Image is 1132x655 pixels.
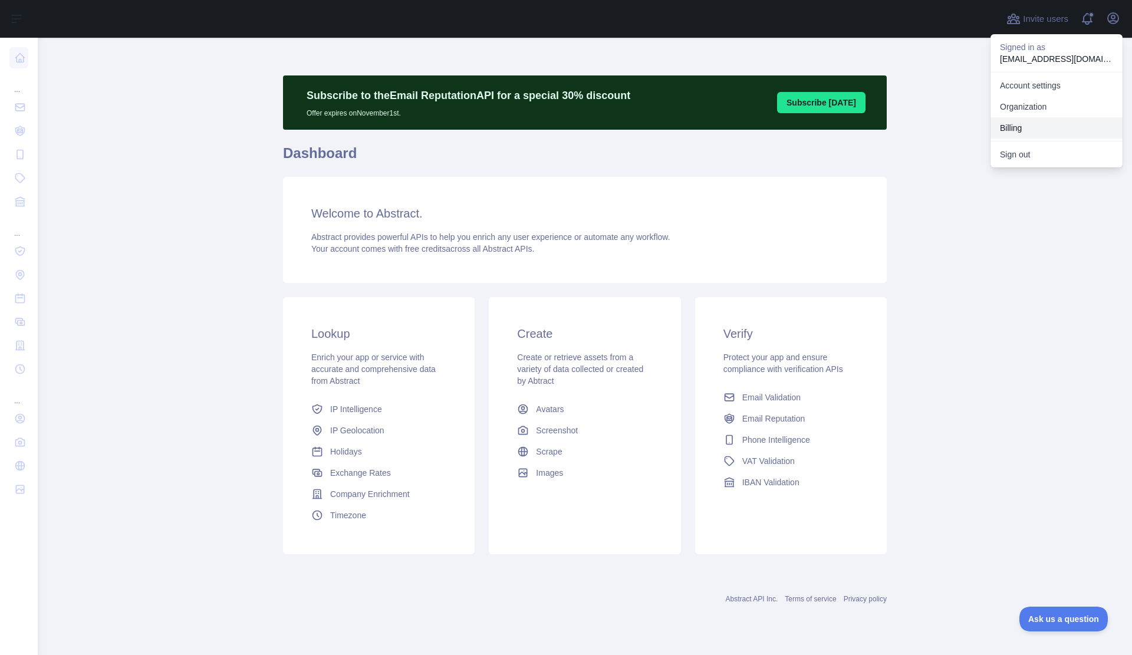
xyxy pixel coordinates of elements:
[330,467,391,479] span: Exchange Rates
[330,403,382,415] span: IP Intelligence
[311,353,436,386] span: Enrich your app or service with accurate and comprehensive data from Abstract
[330,424,384,436] span: IP Geolocation
[307,104,630,118] p: Offer expires on November 1st.
[1004,9,1071,28] button: Invite users
[742,476,799,488] span: IBAN Validation
[719,387,863,408] a: Email Validation
[512,462,657,483] a: Images
[1019,607,1108,631] iframe: Toggle Customer Support
[536,403,564,415] span: Avatars
[512,399,657,420] a: Avatars
[1000,41,1113,53] p: Signed in as
[405,244,446,254] span: free credits
[517,325,652,342] h3: Create
[536,424,578,436] span: Screenshot
[777,92,866,113] button: Subscribe [DATE]
[307,505,451,526] a: Timezone
[742,434,810,446] span: Phone Intelligence
[311,325,446,342] h3: Lookup
[719,408,863,429] a: Email Reputation
[990,117,1123,139] button: Billing
[990,144,1123,165] button: Sign out
[307,462,451,483] a: Exchange Rates
[1000,53,1113,65] p: [EMAIL_ADDRESS][DOMAIN_NAME]
[512,420,657,441] a: Screenshot
[283,144,887,172] h1: Dashboard
[742,391,801,403] span: Email Validation
[512,441,657,462] a: Scrape
[307,483,451,505] a: Company Enrichment
[785,595,836,603] a: Terms of service
[517,353,643,386] span: Create or retrieve assets from a variety of data collected or created by Abtract
[742,413,805,424] span: Email Reputation
[9,215,28,238] div: ...
[726,595,778,603] a: Abstract API Inc.
[723,353,843,374] span: Protect your app and ensure compliance with verification APIs
[330,488,410,500] span: Company Enrichment
[719,472,863,493] a: IBAN Validation
[844,595,887,603] a: Privacy policy
[311,205,858,222] h3: Welcome to Abstract.
[307,399,451,420] a: IP Intelligence
[307,87,630,104] p: Subscribe to the Email Reputation API for a special 30 % discount
[719,450,863,472] a: VAT Validation
[719,429,863,450] a: Phone Intelligence
[990,75,1123,96] a: Account settings
[330,446,362,457] span: Holidays
[9,382,28,406] div: ...
[330,509,366,521] span: Timezone
[1023,12,1068,26] span: Invite users
[307,420,451,441] a: IP Geolocation
[990,96,1123,117] a: Organization
[307,441,451,462] a: Holidays
[311,232,670,242] span: Abstract provides powerful APIs to help you enrich any user experience or automate any workflow.
[311,244,534,254] span: Your account comes with across all Abstract APIs.
[536,446,562,457] span: Scrape
[9,71,28,94] div: ...
[536,467,563,479] span: Images
[742,455,795,467] span: VAT Validation
[723,325,858,342] h3: Verify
